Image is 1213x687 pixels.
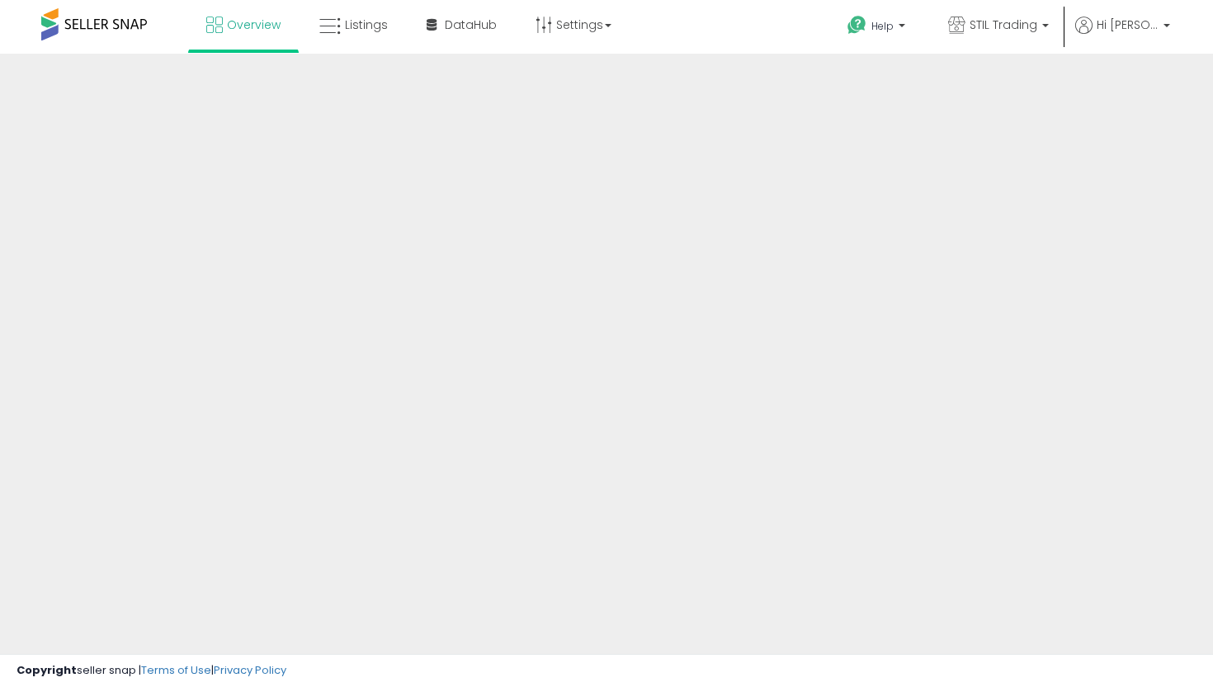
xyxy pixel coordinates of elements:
a: Hi [PERSON_NAME] [1075,17,1170,54]
span: Hi [PERSON_NAME] [1097,17,1159,33]
i: Get Help [847,15,867,36]
span: Overview [227,17,281,33]
span: Listings [345,17,388,33]
span: STIL Trading [970,17,1037,33]
a: Terms of Use [141,662,211,678]
strong: Copyright [17,662,77,678]
div: seller snap | | [17,663,286,679]
a: Help [834,2,922,54]
span: DataHub [445,17,497,33]
a: Privacy Policy [214,662,286,678]
span: Help [871,19,894,33]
